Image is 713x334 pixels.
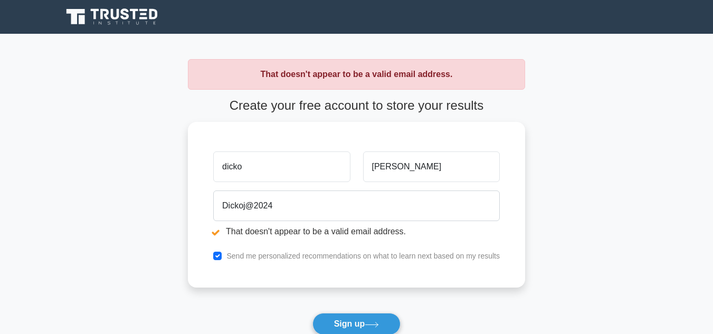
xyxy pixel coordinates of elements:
label: Send me personalized recommendations on what to learn next based on my results [226,252,500,260]
input: Email [213,190,500,221]
input: Last name [363,151,500,182]
input: First name [213,151,350,182]
li: That doesn't appear to be a valid email address. [213,225,500,238]
strong: That doesn't appear to be a valid email address. [261,70,453,79]
h4: Create your free account to store your results [188,98,525,113]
